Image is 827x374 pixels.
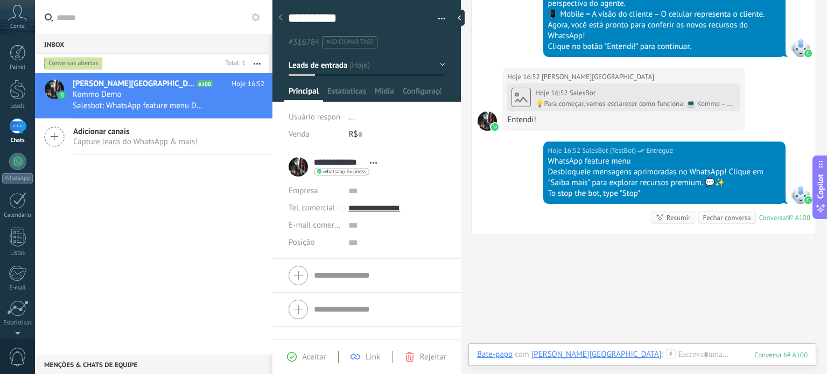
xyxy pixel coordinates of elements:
[791,185,810,204] span: SalesBot
[73,79,195,89] span: ‎[PERSON_NAME][GEOGRAPHIC_DATA]
[246,54,269,73] button: Mais
[2,103,33,110] div: Leads
[548,167,781,188] div: Desbloqueie mensagens aprimoradas no WhatsApp! Clique em "Saiba mais" para explorar recursos prem...
[73,89,122,100] span: Kommo Demo
[2,285,33,292] div: E-mail
[531,349,662,359] div: ‎Saory Nagano
[289,37,319,47] span: #316784
[289,217,340,234] button: E-mail comercial
[815,174,826,199] span: Copilot
[403,86,442,102] span: Configurações
[366,352,380,362] span: Link
[2,64,33,71] div: Painel
[507,72,542,82] div: Hoje 16:52
[289,200,335,217] button: Tel. comercial
[454,10,465,26] div: ocultar
[507,115,740,125] div: Entendi!
[349,126,445,143] div: R$
[35,73,272,118] a: avataricon‎[PERSON_NAME][GEOGRAPHIC_DATA]A100Hoje 16:52Kommo DemoSalesbot: WhatsApp feature menu ...
[759,213,786,222] div: Conversa
[35,355,269,374] div: Menções & Chats de equipe
[289,220,346,230] span: E-mail comercial
[786,213,810,222] div: № A100
[73,137,198,147] span: Capture leads do WhatsApp & mais!
[302,352,326,362] span: Aceitar
[289,86,319,102] span: Principal
[289,238,314,246] span: Posição
[703,213,751,223] div: Fechar conversa
[548,145,583,156] div: Hoje 16:52
[661,349,663,360] span: :
[515,349,529,360] span: com
[542,72,654,82] span: ‎Saory Nagano
[2,212,33,219] div: Calendário
[535,89,570,97] div: Hoje 16:52
[804,50,812,57] img: waba.svg
[791,38,810,57] span: SalesBot
[349,112,355,122] span: ...
[548,156,781,167] div: WhatsApp feature menu
[44,57,103,70] div: Conversas abertas
[491,123,499,131] img: waba.svg
[289,203,335,213] span: Tel. comercial
[548,41,781,52] div: Clique no botão "Entendi!" para continuar.
[570,88,595,97] span: SalesBot
[804,196,812,204] img: waba.svg
[289,109,341,126] div: Usuário responsável
[35,34,269,54] div: Inbox
[2,320,33,327] div: Estatísticas
[58,91,66,99] img: icon
[289,126,341,143] div: Venda
[2,137,33,144] div: Chats
[2,250,33,257] div: Listas
[535,100,735,108] div: 💡Para começar, vamos esclarecer como funciona: 💻 Kommo = A visão do agente – O perfil do lead rep...
[375,86,394,102] span: Mídia
[582,145,636,156] span: SalesBot (TestBot)
[2,173,33,184] div: WhatsApp
[289,112,358,122] span: Usuário responsável
[548,20,781,41] div: Agora, você está pronto para conferir os novos recursos do WhatsApp!
[73,126,198,137] span: Adicionar canais
[10,23,25,30] span: Conta
[548,188,781,199] div: To stop the bot, type "Stop"
[646,145,673,156] span: Entregue
[420,352,446,362] span: Rejeitar
[73,101,205,111] span: Salesbot: WhatsApp feature menu Desbloqueie mensagens aprimoradas no WhatsApp! Clique em "Saiba m...
[754,350,808,359] div: 100
[197,80,213,87] span: A100
[221,58,246,69] div: Total: 1
[326,38,373,46] span: #adicionar tags
[327,86,366,102] span: Estatísticas
[232,79,264,89] span: Hoje 16:52
[478,111,497,131] span: ‎Saory Nagano
[289,234,340,251] div: Posição
[289,129,310,139] span: Venda
[548,9,781,20] div: 📱 Mobile = A visão do cliente – O celular representa o cliente.
[323,169,366,174] span: whatsapp business
[667,213,691,223] div: Resumir
[289,182,340,200] div: Empresa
